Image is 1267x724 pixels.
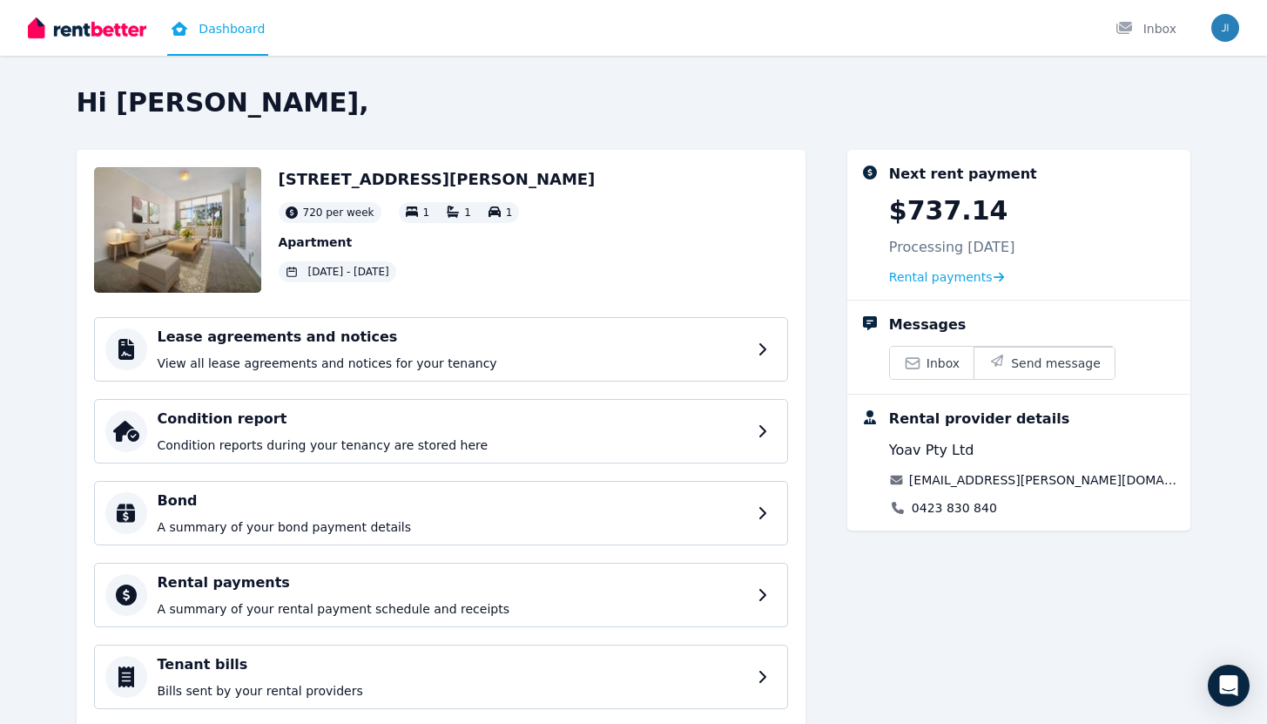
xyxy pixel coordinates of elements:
[889,268,993,286] span: Rental payments
[94,167,261,293] img: Property Url
[279,233,596,251] p: Apartment
[1011,355,1101,372] span: Send message
[889,195,1008,227] p: $737.14
[1211,14,1239,42] img: Jingyi Yang
[158,518,747,536] p: A summary of your bond payment details
[158,409,747,430] h4: Condition report
[1115,20,1176,37] div: Inbox
[889,164,1037,185] div: Next rent payment
[158,355,747,372] p: View all lease agreements and notices for your tenancy
[889,315,966,335] div: Messages
[158,327,747,348] h4: Lease agreements and notices
[506,206,513,219] span: 1
[974,347,1115,379] button: Send message
[28,15,146,41] img: RentBetter
[890,347,974,379] a: Inbox
[158,654,747,675] h4: Tenant bills
[1208,665,1250,707] div: Open Intercom Messenger
[909,471,1177,489] a: [EMAIL_ADDRESS][PERSON_NAME][DOMAIN_NAME]
[889,440,974,461] span: Yoav Pty Ltd
[158,572,747,593] h4: Rental payments
[889,409,1069,430] div: Rental provider details
[423,206,430,219] span: 1
[158,600,747,618] p: A summary of your rental payment schedule and receipts
[464,206,471,219] span: 1
[889,268,1005,286] a: Rental payments
[158,491,747,511] h4: Bond
[912,499,997,517] a: 0423 830 840
[889,237,1015,258] p: Processing [DATE]
[279,167,596,192] h2: [STREET_ADDRESS][PERSON_NAME]
[158,682,747,700] p: Bills sent by your rental providers
[77,87,1191,118] h2: Hi [PERSON_NAME],
[308,265,389,279] span: [DATE] - [DATE]
[927,355,960,372] span: Inbox
[158,436,747,454] p: Condition reports during your tenancy are stored here
[303,206,374,220] span: 720 per week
